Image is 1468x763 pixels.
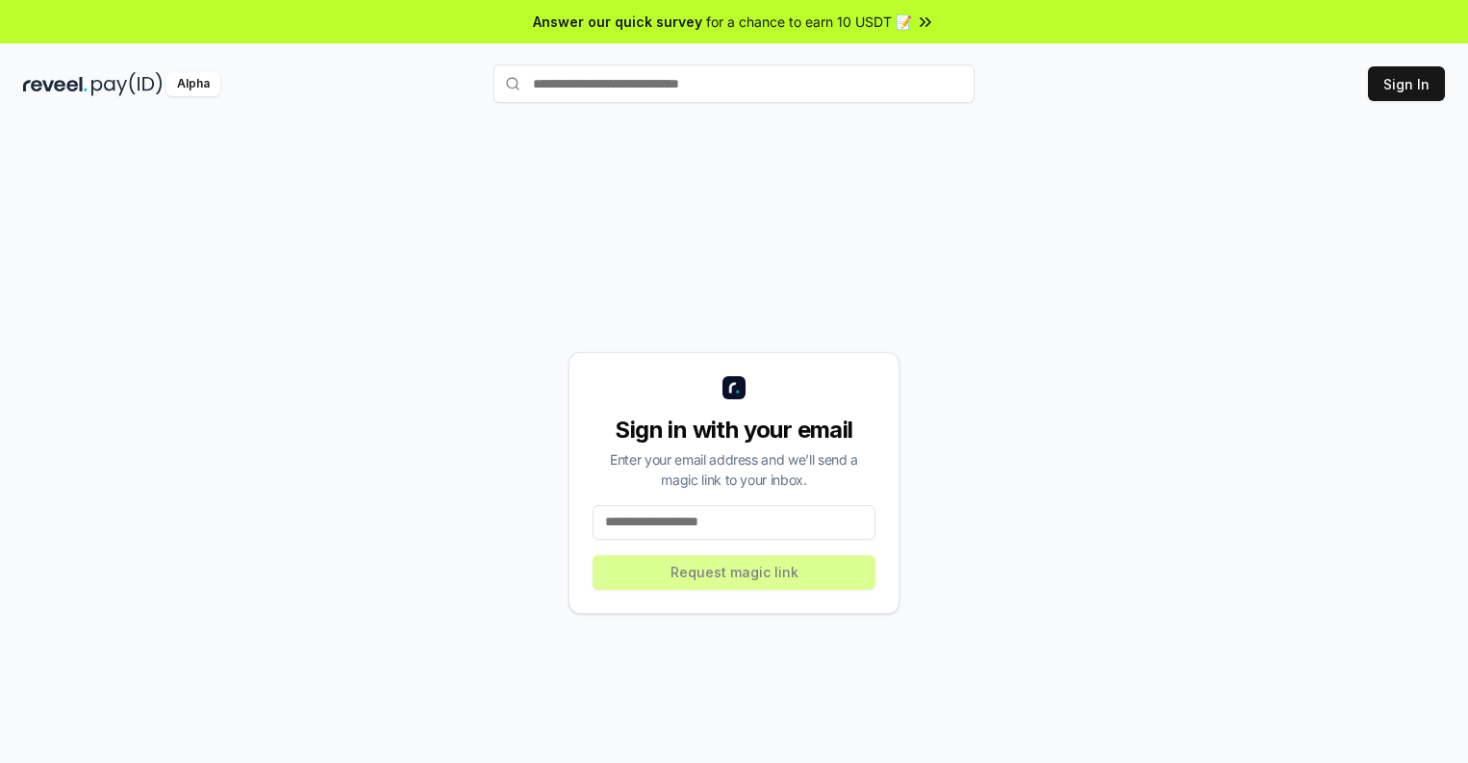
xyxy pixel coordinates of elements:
[593,415,875,445] div: Sign in with your email
[706,12,912,32] span: for a chance to earn 10 USDT 📝
[23,72,88,96] img: reveel_dark
[533,12,702,32] span: Answer our quick survey
[1368,66,1445,101] button: Sign In
[722,376,746,399] img: logo_small
[166,72,220,96] div: Alpha
[593,449,875,490] div: Enter your email address and we’ll send a magic link to your inbox.
[91,72,163,96] img: pay_id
